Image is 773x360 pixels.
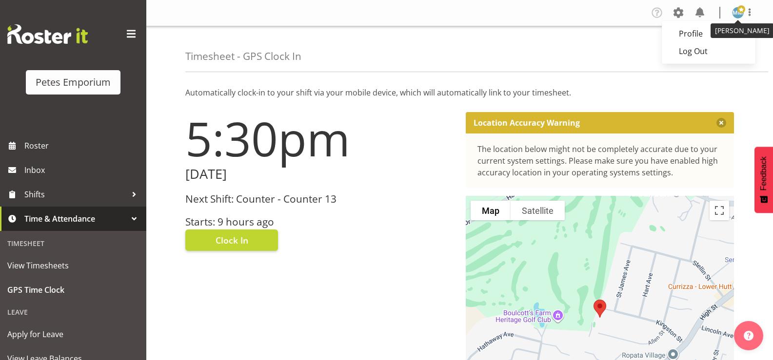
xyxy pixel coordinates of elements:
[24,211,127,226] span: Time & Attendance
[744,331,753,341] img: help-xxl-2.png
[24,138,141,153] span: Roster
[36,75,111,90] div: Petes Emporium
[732,7,744,19] img: mandy-mosley3858.jpg
[2,278,144,302] a: GPS Time Clock
[754,147,773,213] button: Feedback - Show survey
[2,302,144,322] div: Leave
[716,118,726,128] button: Close message
[471,201,511,220] button: Show street map
[477,143,723,178] div: The location below might not be completely accurate due to your current system settings. Please m...
[185,229,278,251] button: Clock In
[7,24,88,44] img: Rosterit website logo
[24,163,141,177] span: Inbox
[474,118,580,128] p: Location Accuracy Warning
[7,283,139,297] span: GPS Time Clock
[2,253,144,278] a: View Timesheets
[662,25,755,42] a: Profile
[759,156,768,190] span: Feedback
[710,201,729,220] button: Toggle fullscreen view
[2,233,144,253] div: Timesheet
[511,201,565,220] button: Show satellite imagery
[185,193,454,205] h3: Next Shift: Counter - Counter 13
[185,112,454,165] h1: 5:30pm
[185,216,454,227] h3: Starts: 9 hours ago
[662,42,755,60] a: Log Out
[24,187,127,202] span: Shifts
[7,327,139,341] span: Apply for Leave
[185,51,301,62] h4: Timesheet - GPS Clock In
[216,234,248,246] span: Clock In
[185,87,734,98] p: Automatically clock-in to your shift via your mobile device, which will automatically link to you...
[7,258,139,273] span: View Timesheets
[2,322,144,346] a: Apply for Leave
[185,167,454,182] h2: [DATE]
